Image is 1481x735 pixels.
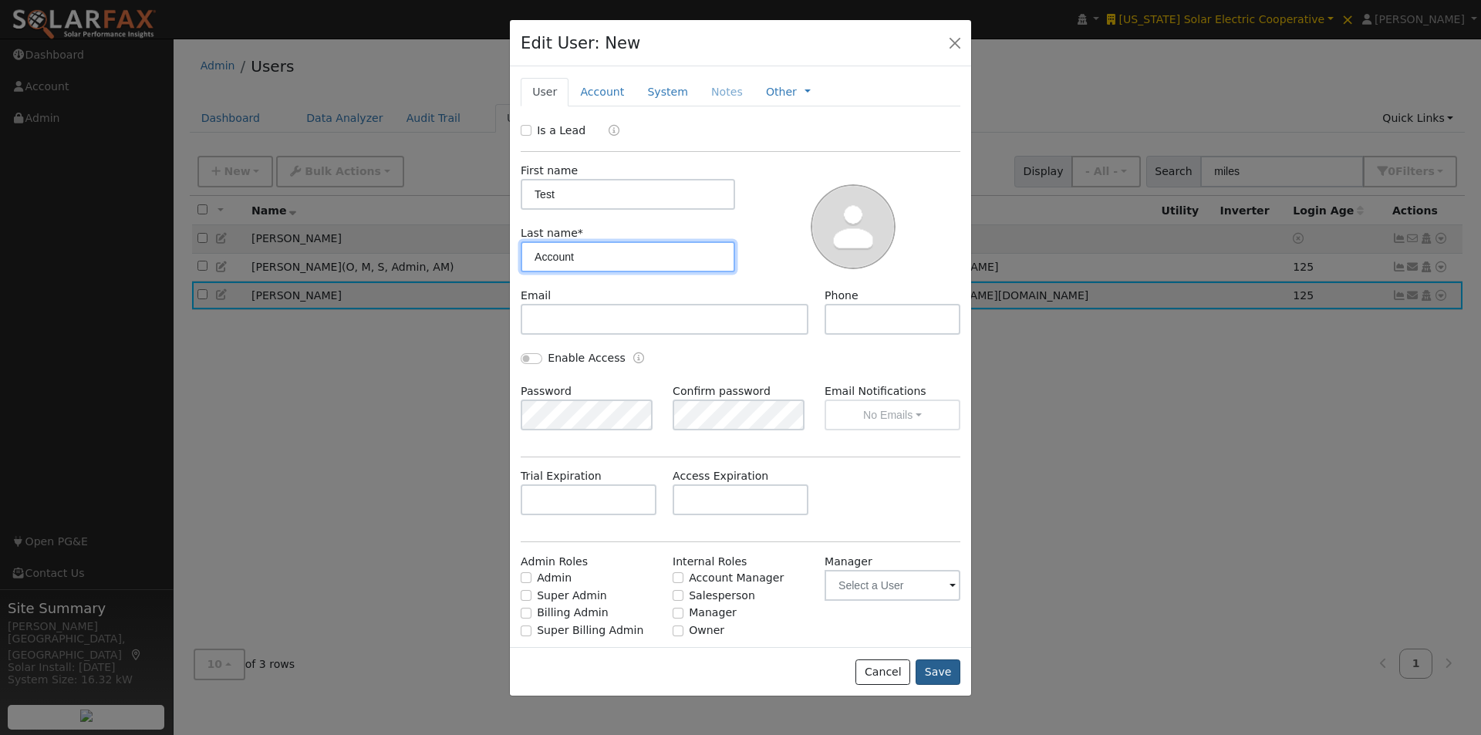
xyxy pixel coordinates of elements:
label: Account Manager [689,570,784,586]
label: Admin [537,570,572,586]
span: Required [578,227,583,239]
label: Email [521,288,551,304]
label: Is a Lead [537,123,585,139]
label: Salesperson [689,588,755,604]
label: Enable Access [548,350,626,366]
input: Is a Lead [521,125,531,136]
button: Save [916,659,960,686]
label: Owner [689,622,724,639]
label: Super Billing Admin [537,622,643,639]
a: User [521,78,568,106]
label: Admin Roles [521,554,588,570]
label: Password [521,383,572,400]
a: System [636,78,700,106]
label: Last name [521,225,583,241]
label: Manager [825,554,872,570]
label: Email Notifications [825,383,960,400]
label: Trial Expiration [521,468,602,484]
input: Manager [673,608,683,619]
input: Billing Admin [521,608,531,619]
label: Billing Admin [537,605,609,621]
a: Enable Access [633,350,644,368]
input: Super Admin [521,590,531,601]
input: Select a User [825,570,960,601]
label: Access Expiration [673,468,768,484]
input: Salesperson [673,590,683,601]
a: Other [766,84,797,100]
h4: Edit User: New [521,31,640,56]
a: Lead [597,123,619,140]
input: Owner [673,625,683,636]
label: Internal Roles [673,554,747,570]
label: Phone [825,288,859,304]
label: Super Admin [537,588,607,604]
label: Manager [689,605,737,621]
input: Admin [521,572,531,583]
input: Account Manager [673,572,683,583]
button: Cancel [855,659,910,686]
a: Account [568,78,636,106]
label: Confirm password [673,383,771,400]
label: First name [521,163,578,179]
input: Super Billing Admin [521,625,531,636]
